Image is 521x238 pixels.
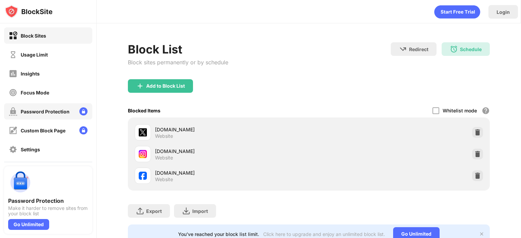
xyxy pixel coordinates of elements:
[79,107,88,115] img: lock-menu.svg
[155,133,173,139] div: Website
[128,108,160,113] div: Blocked Items
[443,108,477,113] div: Whitelist mode
[8,219,49,230] div: Go Unlimited
[79,126,88,134] img: lock-menu.svg
[497,9,510,15] div: Login
[21,90,49,95] div: Focus Mode
[155,148,309,155] div: [DOMAIN_NAME]
[9,88,17,97] img: focus-off.svg
[155,169,309,176] div: [DOMAIN_NAME]
[9,126,17,135] img: customize-block-page-off.svg
[155,176,173,182] div: Website
[5,5,53,18] img: logo-blocksite.svg
[21,109,70,114] div: Password Protection
[263,231,385,237] div: Click here to upgrade and enjoy an unlimited block list.
[128,59,228,66] div: Block sites permanently or by schedule
[21,71,40,77] div: Insights
[139,128,147,136] img: favicons
[8,197,88,204] div: Password Protection
[128,42,228,56] div: Block List
[192,208,208,214] div: Import
[9,69,17,78] img: insights-off.svg
[460,46,482,52] div: Schedule
[409,46,428,52] div: Redirect
[9,31,17,40] img: block-on.svg
[8,170,33,195] img: push-password-protection.svg
[9,145,17,154] img: settings-off.svg
[146,208,162,214] div: Export
[21,147,40,152] div: Settings
[178,231,259,237] div: You’ve reached your block list limit.
[155,126,309,133] div: [DOMAIN_NAME]
[21,33,46,39] div: Block Sites
[139,172,147,180] img: favicons
[434,5,480,19] div: animation
[21,52,48,58] div: Usage Limit
[146,83,185,89] div: Add to Block List
[479,231,484,237] img: x-button.svg
[155,155,173,161] div: Website
[9,50,17,59] img: time-usage-off.svg
[9,107,17,116] img: password-protection-off.svg
[21,128,65,133] div: Custom Block Page
[139,150,147,158] img: favicons
[8,205,88,216] div: Make it harder to remove sites from your block list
